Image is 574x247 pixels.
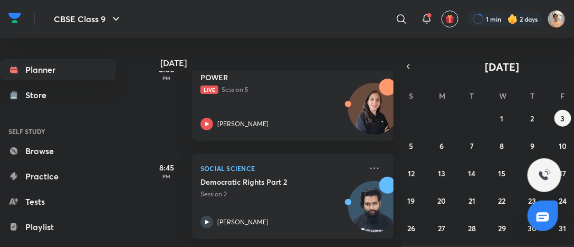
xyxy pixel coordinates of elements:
[407,223,415,233] abbr: October 26, 2025
[529,196,537,206] abbr: October 23, 2025
[8,10,21,26] img: Company Logo
[524,192,541,209] button: October 23, 2025
[433,137,450,154] button: October 6, 2025
[146,75,188,81] p: PM
[439,91,445,101] abbr: Monday
[439,141,444,151] abbr: October 6, 2025
[524,165,541,182] button: October 16, 2025
[438,168,445,178] abbr: October 13, 2025
[433,192,450,209] button: October 20, 2025
[349,187,399,237] img: Avatar
[494,220,511,236] button: October 29, 2025
[200,177,332,187] h5: Democratic Rights Part 2
[494,137,511,154] button: October 8, 2025
[554,137,571,154] button: October 10, 2025
[146,162,188,173] h5: 8:45
[403,220,420,236] button: October 26, 2025
[470,141,474,151] abbr: October 7, 2025
[508,14,518,24] img: streak
[561,113,565,123] abbr: October 3, 2025
[433,220,450,236] button: October 27, 2025
[485,60,520,74] span: [DATE]
[554,110,571,127] button: October 3, 2025
[200,189,362,199] p: Session 2
[409,141,414,151] abbr: October 5, 2025
[524,110,541,127] button: October 2, 2025
[403,137,420,154] button: October 5, 2025
[403,165,420,182] button: October 12, 2025
[200,162,362,175] p: Social Science
[468,223,476,233] abbr: October 28, 2025
[464,192,481,209] button: October 21, 2025
[559,196,567,206] abbr: October 24, 2025
[524,137,541,154] button: October 9, 2025
[554,220,571,236] button: October 31, 2025
[200,72,332,83] h5: POWER
[559,223,567,233] abbr: October 31, 2025
[403,192,420,209] button: October 19, 2025
[408,168,415,178] abbr: October 12, 2025
[559,168,566,178] abbr: October 17, 2025
[561,91,565,101] abbr: Friday
[559,141,567,151] abbr: October 10, 2025
[468,168,476,178] abbr: October 14, 2025
[8,10,21,28] a: Company Logo
[528,223,537,233] abbr: October 30, 2025
[498,223,506,233] abbr: October 29, 2025
[146,173,188,179] p: PM
[47,8,129,30] button: CBSE Class 9
[200,85,362,94] p: Session 5
[530,91,534,101] abbr: Thursday
[500,141,504,151] abbr: October 8, 2025
[25,89,53,101] div: Store
[499,168,506,178] abbr: October 15, 2025
[200,85,218,94] span: Live
[499,196,506,206] abbr: October 22, 2025
[554,192,571,209] button: October 24, 2025
[217,119,269,129] p: [PERSON_NAME]
[217,217,269,227] p: [PERSON_NAME]
[408,196,415,206] abbr: October 19, 2025
[433,165,450,182] button: October 13, 2025
[464,137,481,154] button: October 7, 2025
[494,110,511,127] button: October 1, 2025
[468,196,475,206] abbr: October 21, 2025
[494,192,511,209] button: October 22, 2025
[464,220,481,236] button: October 28, 2025
[494,165,511,182] button: October 15, 2025
[442,11,458,27] button: avatar
[160,59,404,67] h4: [DATE]
[530,141,534,151] abbr: October 9, 2025
[445,14,455,24] img: avatar
[349,89,399,139] img: Avatar
[538,169,551,182] img: ttu
[470,91,474,101] abbr: Tuesday
[500,91,507,101] abbr: Wednesday
[437,196,446,206] abbr: October 20, 2025
[548,10,566,28] img: Aashman Srivastava
[464,165,481,182] button: October 14, 2025
[524,220,541,236] button: October 30, 2025
[501,113,504,123] abbr: October 1, 2025
[438,223,445,233] abbr: October 27, 2025
[554,165,571,182] button: October 17, 2025
[531,113,534,123] abbr: October 2, 2025
[409,91,414,101] abbr: Sunday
